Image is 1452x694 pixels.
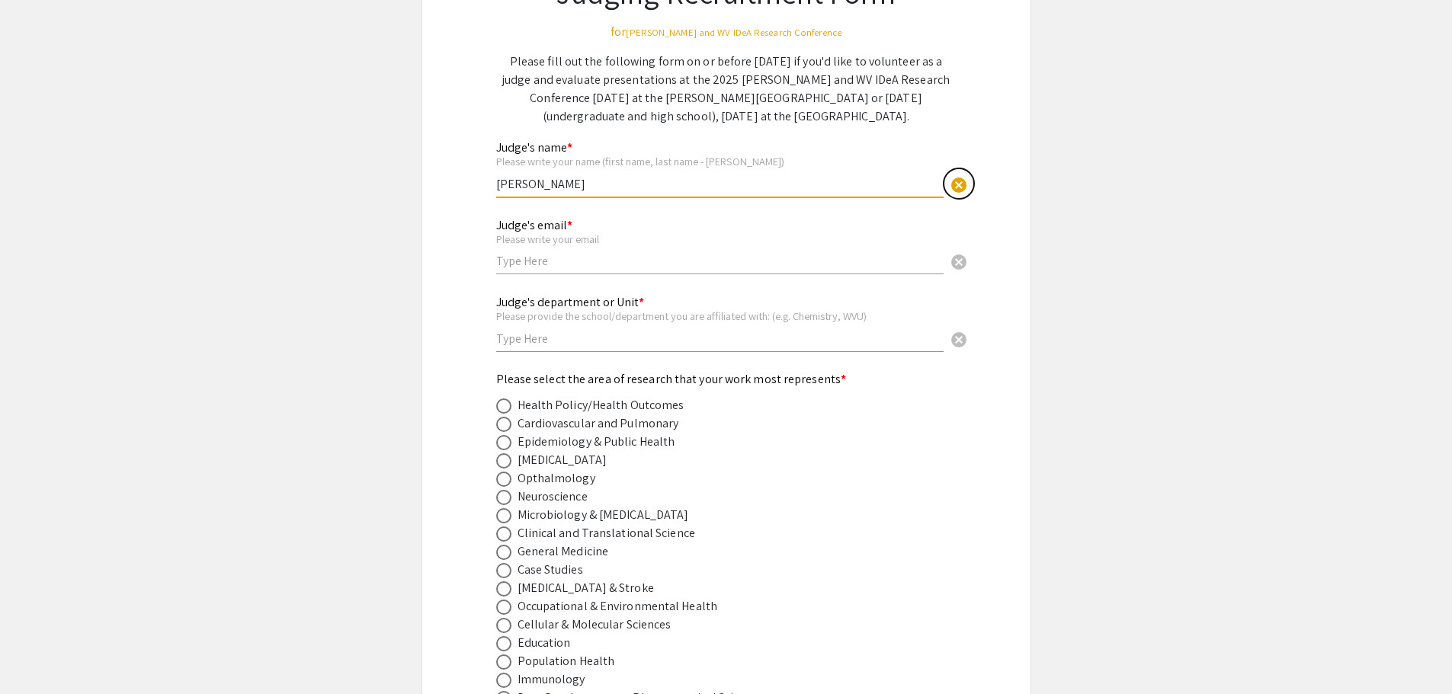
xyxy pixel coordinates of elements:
div: Population Health [518,652,615,670]
button: Clear [944,168,974,199]
input: Type Here [496,253,944,269]
div: [MEDICAL_DATA] & Stroke [518,579,654,597]
div: Health Policy/Health Outcomes [518,396,684,414]
div: Immunology [518,670,585,689]
div: Epidemiology & Public Health [518,433,675,451]
mat-label: Judge's email [496,217,572,233]
p: Please fill out the following form on or before [DATE] if you'd like to volunteer as a judge and ... [496,53,957,126]
div: Case Studies [518,561,583,579]
input: Type Here [496,331,944,347]
div: Clinical and Translational Science [518,524,695,542]
button: Clear [944,323,974,353]
div: Please write your name (first name, last name - [PERSON_NAME]) [496,155,944,168]
mat-label: Judge's name [496,139,572,155]
button: Clear [944,246,974,277]
div: for [496,23,957,41]
div: Microbiology & [MEDICAL_DATA] [518,506,689,524]
div: Opthalmology [518,469,595,488]
mat-label: Please select the area of research that your work most represents [496,371,847,387]
input: Type Here [496,176,944,192]
div: Cellular & Molecular Sciences [518,616,672,634]
div: Please provide the school/department you are affiliated with: (e.g. Chemistry, WVU) [496,309,944,323]
div: Occupational & Environmental Health [518,597,718,616]
div: Neuroscience [518,488,588,506]
div: Please write your email [496,232,944,246]
div: General Medicine [518,542,609,561]
div: [MEDICAL_DATA] [518,451,607,469]
span: cancel [950,253,968,271]
div: Education [518,634,571,652]
small: [PERSON_NAME] and WV IDeA Research Conference [626,26,841,39]
iframe: Chat [11,625,65,683]
mat-label: Judge's department or Unit [496,294,644,310]
span: cancel [950,331,968,349]
div: Cardiovascular and Pulmonary [518,414,679,433]
span: cancel [950,176,968,194]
